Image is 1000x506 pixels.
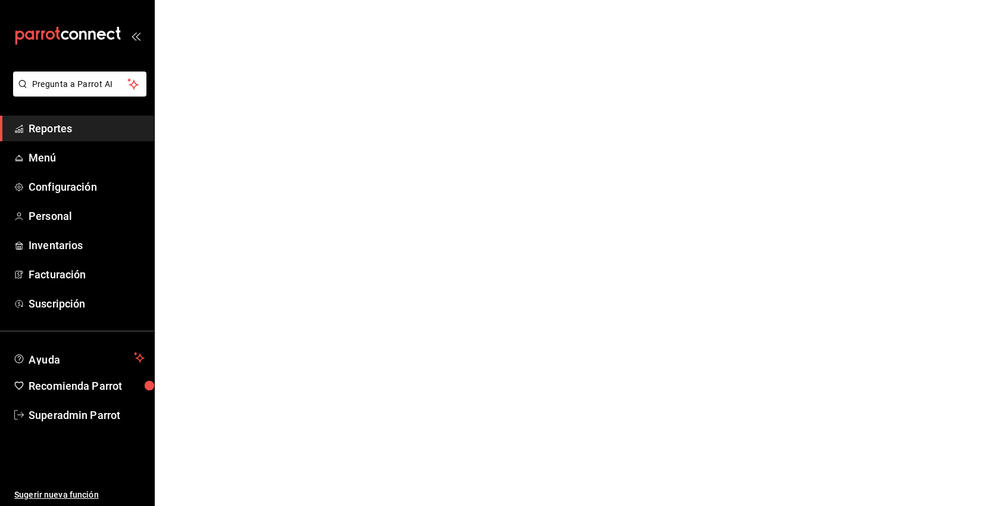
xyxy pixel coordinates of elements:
[29,208,145,224] span: Personal
[29,296,145,312] span: Suscripción
[8,86,146,99] a: Pregunta a Parrot AI
[29,150,145,166] span: Menú
[29,378,145,394] span: Recomienda Parrot
[14,489,145,501] span: Sugerir nueva función
[29,350,129,365] span: Ayuda
[13,72,146,97] button: Pregunta a Parrot AI
[29,120,145,136] span: Reportes
[32,78,128,91] span: Pregunta a Parrot AI
[29,407,145,423] span: Superadmin Parrot
[29,237,145,253] span: Inventarios
[131,31,140,41] button: open_drawer_menu
[29,179,145,195] span: Configuración
[29,266,145,283] span: Facturación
